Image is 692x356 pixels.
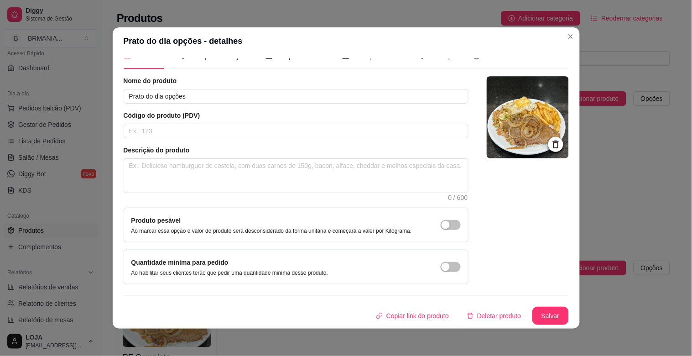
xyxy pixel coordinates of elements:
button: Copiar link do produto [369,307,456,325]
header: Prato do dia opções - detalhes [113,27,580,55]
article: Código do produto (PDV) [124,111,468,120]
article: Nome do produto [124,76,468,85]
label: Produto pesável [131,217,181,224]
article: Descrição do produto [124,146,468,155]
span: delete [467,313,473,319]
p: Ao marcar essa opção o valor do produto será desconsiderado da forma unitária e começará a valer ... [131,227,412,235]
label: Quantidade miníma para pedido [131,259,229,266]
input: Ex.: 123 [124,124,468,138]
input: Ex.: Hamburguer de costela [124,89,468,104]
img: logo da loja [487,76,569,158]
button: Salvar [532,307,569,325]
button: deleteDeletar produto [460,307,529,325]
p: Ao habilitar seus clientes terão que pedir uma quantidade miníma desse produto. [131,269,328,277]
button: Close [563,29,578,44]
